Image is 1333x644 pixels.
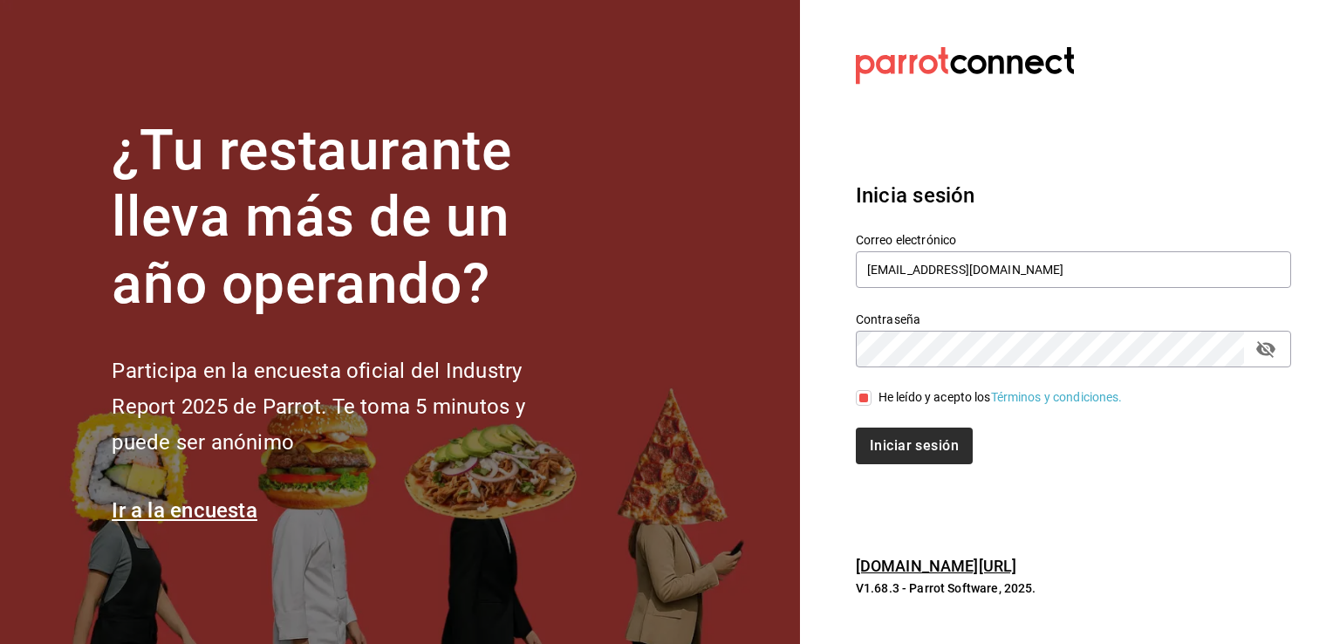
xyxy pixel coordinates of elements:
[112,498,257,523] a: Ir a la encuesta
[112,353,583,460] h2: Participa en la encuesta oficial del Industry Report 2025 de Parrot. Te toma 5 minutos y puede se...
[856,579,1291,597] p: V1.68.3 - Parrot Software, 2025.
[856,312,1291,325] label: Contraseña
[991,390,1123,404] a: Términos y condiciones.
[856,180,1291,211] h3: Inicia sesión
[878,388,1123,407] div: He leído y acepto los
[112,118,583,319] h1: ¿Tu restaurante lleva más de un año operando?
[856,251,1291,288] input: Ingresa tu correo electrónico
[1251,334,1281,364] button: passwordField
[856,428,973,464] button: Iniciar sesión
[856,233,1291,245] label: Correo electrónico
[856,557,1016,575] a: [DOMAIN_NAME][URL]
